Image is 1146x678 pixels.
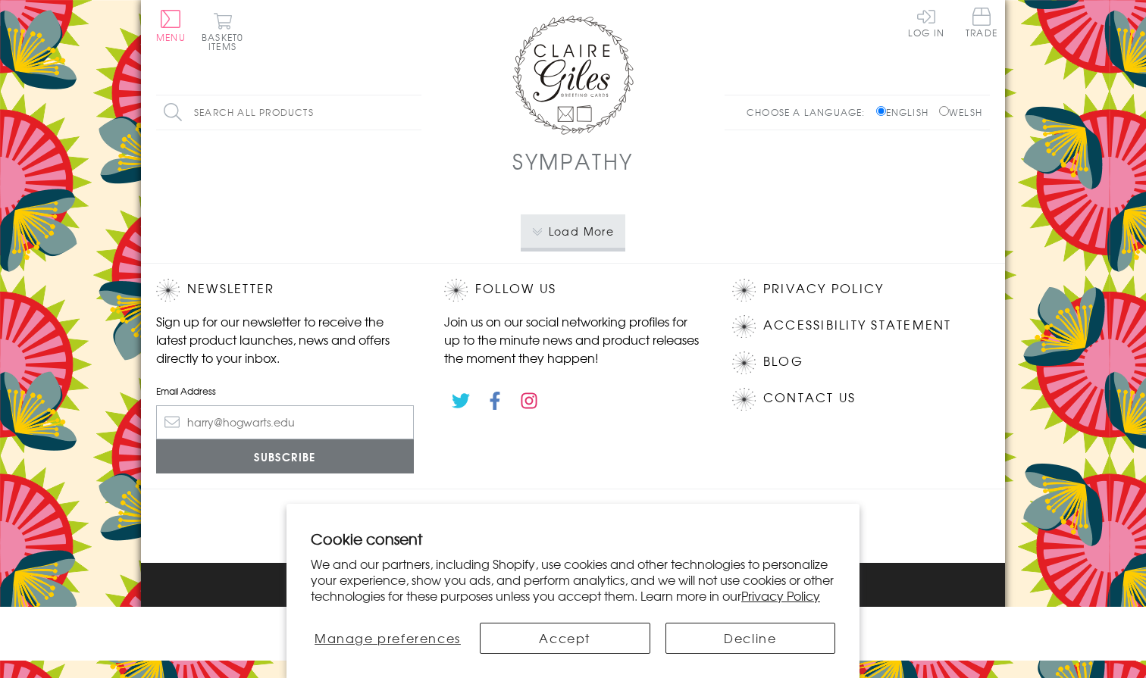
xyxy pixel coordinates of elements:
h1: Sympathy [512,145,634,177]
label: Welsh [939,105,982,119]
a: Blog [763,351,803,372]
h2: Newsletter [156,279,414,302]
a: Privacy Policy [741,586,820,605]
p: Sign up for our newsletter to receive the latest product launches, news and offers directly to yo... [156,312,414,367]
img: Claire Giles Greetings Cards [512,15,634,135]
input: Welsh [939,106,949,116]
button: Manage preferences [311,623,465,654]
a: Trade [966,8,997,40]
span: Menu [156,30,186,44]
input: Search all products [156,95,421,130]
span: Trade [966,8,997,37]
p: We and our partners, including Shopify, use cookies and other technologies to personalize your ex... [311,556,835,603]
a: Accessibility Statement [763,315,952,336]
h2: Follow Us [444,279,702,302]
a: Log In [908,8,944,37]
a: Contact Us [763,388,856,408]
span: Manage preferences [315,629,461,647]
a: Privacy Policy [763,279,884,299]
label: English [876,105,936,119]
span: 0 items [208,30,243,53]
input: Subscribe [156,439,414,473]
input: Search [406,95,421,130]
input: English [876,106,886,116]
p: Choose a language: [747,105,873,119]
button: Decline [665,623,836,654]
h2: Cookie consent [311,528,835,549]
label: Email Address [156,384,414,398]
button: Load More [521,214,626,248]
button: Menu [156,10,186,42]
p: Join us on our social networking profiles for up to the minute news and product releases the mome... [444,312,702,367]
input: harry@hogwarts.edu [156,405,414,439]
button: Accept [480,623,650,654]
button: Basket0 items [202,12,243,51]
